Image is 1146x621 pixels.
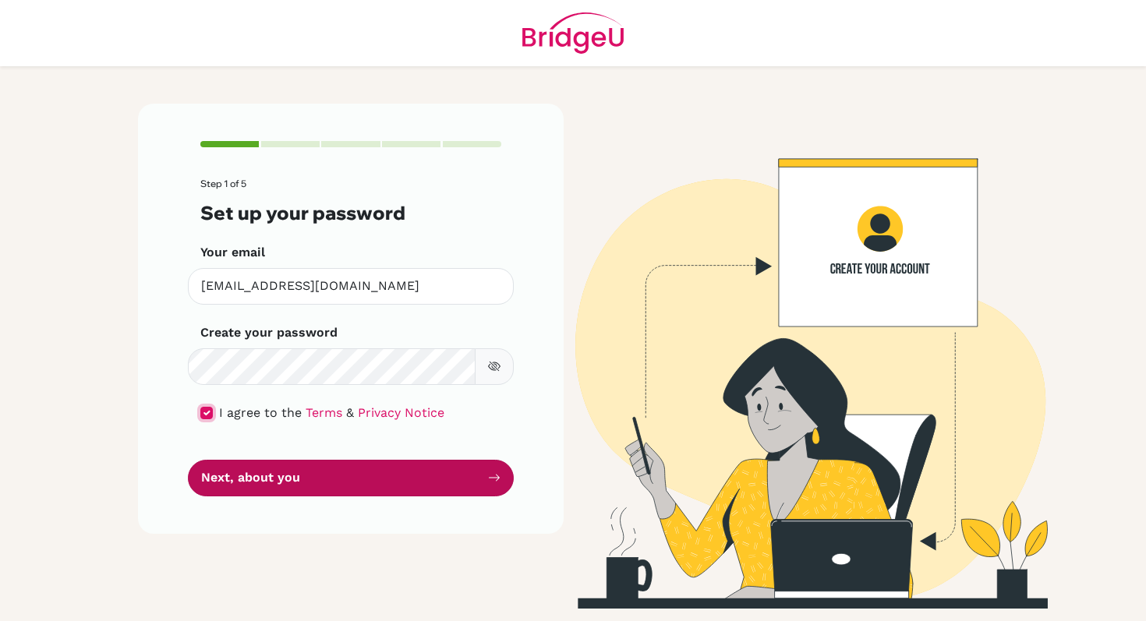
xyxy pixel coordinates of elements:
[188,268,514,305] input: Insert your email*
[306,405,342,420] a: Terms
[346,405,354,420] span: &
[200,202,501,224] h3: Set up your password
[200,178,246,189] span: Step 1 of 5
[200,323,338,342] label: Create your password
[358,405,444,420] a: Privacy Notice
[219,405,302,420] span: I agree to the
[200,243,265,262] label: Your email
[188,460,514,496] button: Next, about you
